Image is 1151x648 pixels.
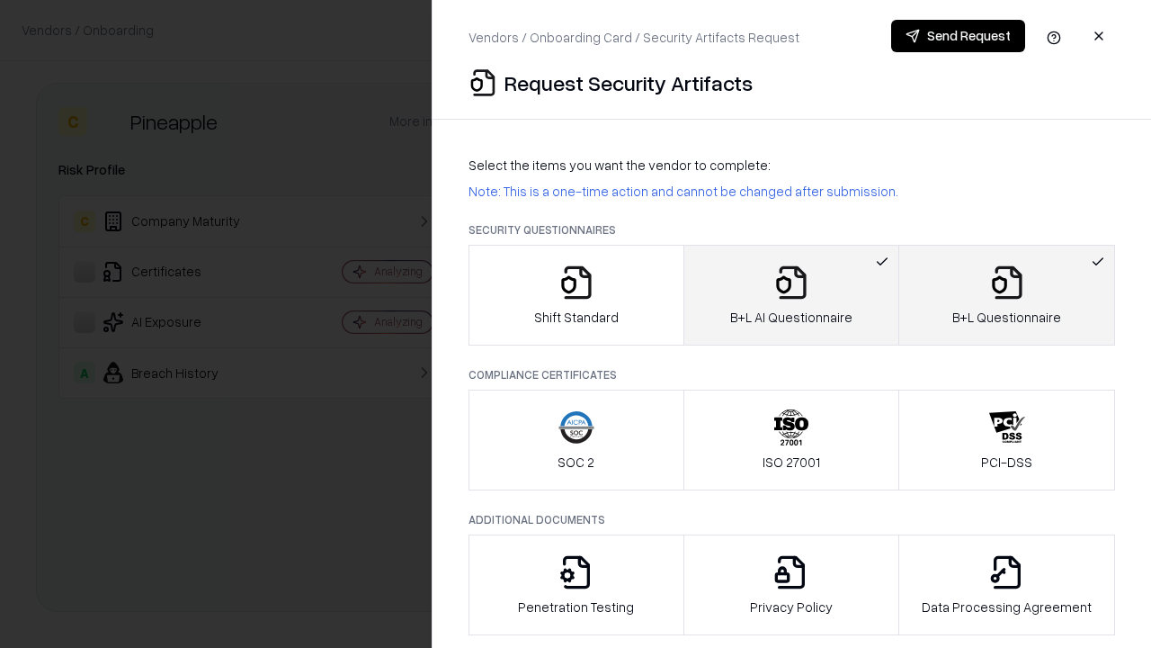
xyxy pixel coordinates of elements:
button: Penetration Testing [468,535,684,635]
p: Shift Standard [534,308,619,327]
p: ISO 27001 [763,453,820,472]
p: B+L AI Questionnaire [730,308,852,327]
p: Compliance Certificates [468,367,1115,382]
p: Security Questionnaires [468,222,1115,238]
p: Note: This is a one-time action and cannot be changed after submission. [468,182,1115,201]
p: Select the items you want the vendor to complete: [468,156,1115,175]
p: B+L Questionnaire [952,308,1061,327]
button: B+L AI Questionnaire [683,245,900,346]
button: Send Request [891,20,1025,52]
button: B+L Questionnaire [898,245,1115,346]
button: ISO 27001 [683,390,900,490]
button: SOC 2 [468,390,684,490]
p: Privacy Policy [750,598,833,616]
button: Privacy Policy [683,535,900,635]
p: PCI-DSS [981,453,1032,472]
button: Data Processing Agreement [898,535,1115,635]
p: SOC 2 [558,453,594,472]
p: Penetration Testing [518,598,634,616]
button: Shift Standard [468,245,684,346]
p: Additional Documents [468,512,1115,527]
p: Request Security Artifacts [504,68,753,97]
button: PCI-DSS [898,390,1115,490]
p: Vendors / Onboarding Card / Security Artifacts Request [468,28,799,47]
p: Data Processing Agreement [922,598,1092,616]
